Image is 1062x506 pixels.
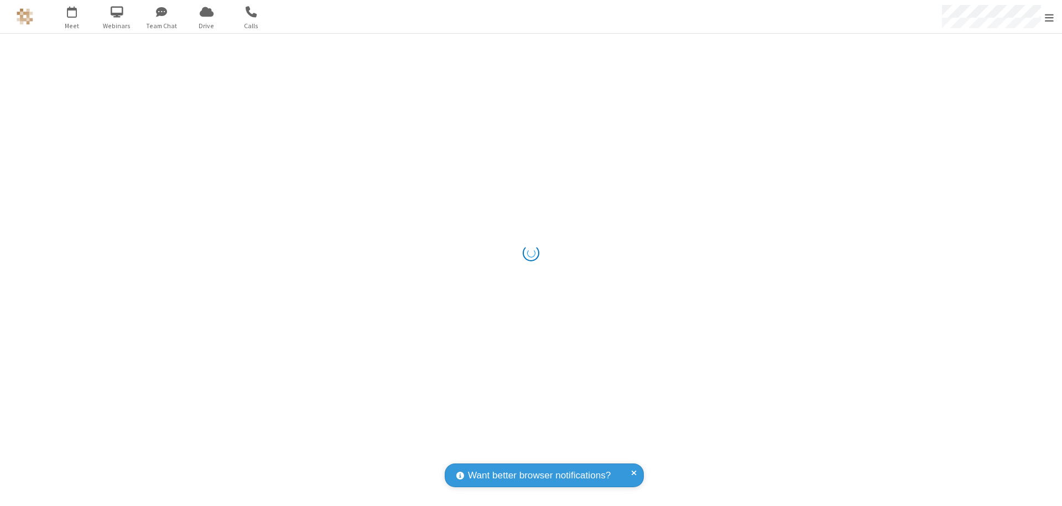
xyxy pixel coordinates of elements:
[141,21,183,31] span: Team Chat
[231,21,272,31] span: Calls
[96,21,138,31] span: Webinars
[17,8,33,25] img: QA Selenium DO NOT DELETE OR CHANGE
[186,21,227,31] span: Drive
[51,21,93,31] span: Meet
[468,468,611,483] span: Want better browser notifications?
